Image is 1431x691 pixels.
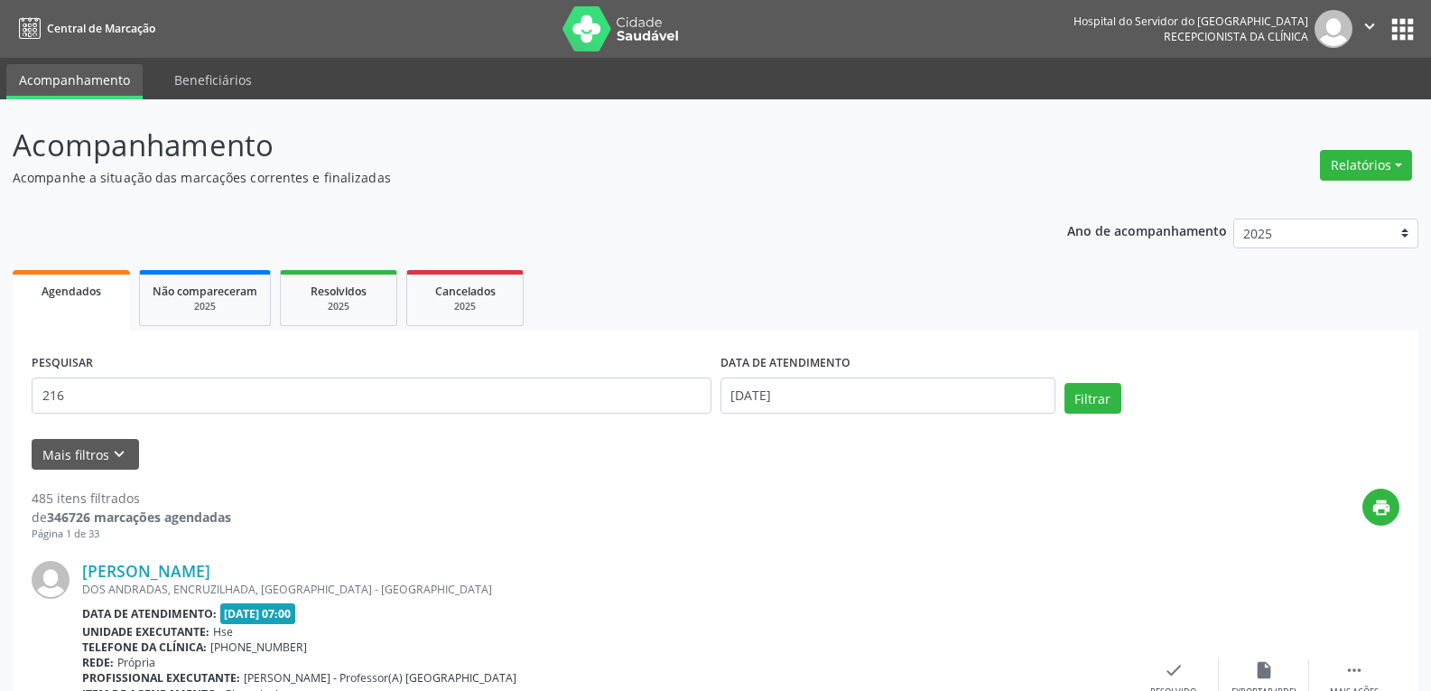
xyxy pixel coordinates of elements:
i: insert_drive_file [1254,660,1274,680]
i: print [1371,498,1391,518]
a: Acompanhamento [6,64,143,99]
label: DATA DE ATENDIMENTO [720,350,850,378]
button:  [1352,10,1387,48]
a: Beneficiários [162,64,265,96]
strong: 346726 marcações agendadas [47,509,231,526]
span: Resolvidos [311,284,367,299]
b: Data de atendimento: [82,606,217,621]
button: Filtrar [1064,383,1121,414]
input: Nome, código do beneficiário ou CPF [32,378,711,414]
button: print [1362,489,1399,526]
i:  [1344,660,1364,680]
b: Profissional executante: [82,670,240,686]
div: DOS ANDRADAS, ENCRUZILHADA, [GEOGRAPHIC_DATA] - [GEOGRAPHIC_DATA] [82,582,1129,597]
span: Própria [117,655,155,670]
a: Central de Marcação [13,14,155,43]
span: Agendados [42,284,101,299]
span: Central de Marcação [47,21,155,36]
span: [PERSON_NAME] - Professor(A) [GEOGRAPHIC_DATA] [244,670,516,686]
div: Página 1 de 33 [32,527,231,542]
span: Não compareceram [153,284,257,299]
div: 485 itens filtrados [32,489,231,508]
i: check [1164,660,1184,680]
button: apps [1387,14,1418,45]
img: img [1315,10,1352,48]
a: [PERSON_NAME] [82,561,210,581]
div: de [32,508,231,527]
div: 2025 [420,300,510,313]
span: [PHONE_NUMBER] [210,640,307,655]
b: Telefone da clínica: [82,640,207,655]
p: Acompanhamento [13,123,997,168]
b: Unidade executante: [82,624,209,640]
i: keyboard_arrow_down [109,444,129,464]
img: img [32,561,70,599]
button: Mais filtroskeyboard_arrow_down [32,439,139,471]
p: Acompanhe a situação das marcações correntes e finalizadas [13,168,997,187]
input: Selecione um intervalo [720,378,1055,414]
div: Hospital do Servidor do [GEOGRAPHIC_DATA] [1073,14,1308,29]
button: Relatórios [1320,150,1412,181]
i:  [1360,16,1380,36]
div: 2025 [153,300,257,313]
span: Hse [213,624,233,640]
span: Recepcionista da clínica [1164,29,1308,44]
b: Rede: [82,655,114,670]
span: Cancelados [435,284,496,299]
span: [DATE] 07:00 [220,603,296,624]
div: 2025 [293,300,384,313]
label: PESQUISAR [32,350,93,378]
p: Ano de acompanhamento [1067,219,1227,241]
